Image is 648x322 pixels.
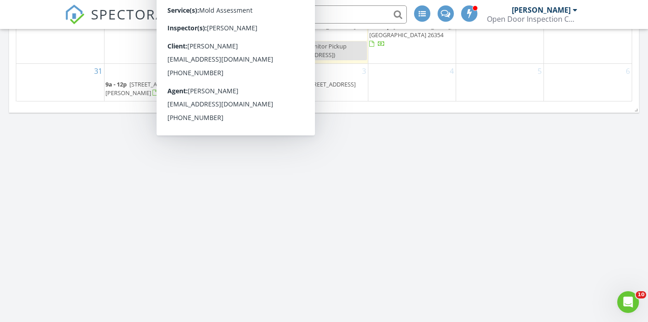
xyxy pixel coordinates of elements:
td: Go to August 28, 2025 [368,5,456,63]
span: [STREET_ADDRESS][PERSON_NAME] [105,80,180,97]
a: 9a - 12p [GEOGRAPHIC_DATA], [GEOGRAPHIC_DATA] 26354 [369,21,455,50]
a: 9a - 12p [STREET_ADDRESS] [281,21,367,41]
a: Go to August 31, 2025 [92,64,104,78]
span: [GEOGRAPHIC_DATA], [GEOGRAPHIC_DATA] 26354 [369,22,452,39]
a: Go to September 1, 2025 [184,64,192,78]
td: Go to August 24, 2025 [16,5,104,63]
td: Go to August 29, 2025 [456,5,543,63]
span: 10 [636,291,646,298]
span: SPECTORA [91,5,165,24]
td: Go to August 30, 2025 [544,5,632,63]
a: SPECTORA [65,12,165,31]
span: 9a - 12p [105,80,127,88]
span: Monitor Pickup ([STREET_ADDRESS]) [281,42,347,59]
span: 9a - 12p [369,22,391,30]
a: 9a - 12p [STREET_ADDRESS] [281,22,356,39]
div: Open Door Inspection Company [487,14,577,24]
span: [STREET_ADDRESS] [305,22,356,30]
a: Go to September 6, 2025 [624,64,632,78]
td: Go to September 2, 2025 [192,63,280,101]
span: 9a - 10a [281,42,302,50]
a: Go to September 2, 2025 [272,64,280,78]
a: 9a - 12p [STREET_ADDRESS] [281,80,356,97]
a: 9a - 12p [STREET_ADDRESS][PERSON_NAME] [105,79,191,99]
a: 9a - 12p [STREET_ADDRESS] [281,79,367,99]
a: Go to September 4, 2025 [448,64,456,78]
span: 9a - 12p [281,22,302,30]
td: Go to August 27, 2025 [280,5,368,63]
a: 9a - 12p [GEOGRAPHIC_DATA], [GEOGRAPHIC_DATA] 26354 [369,22,452,48]
span: 9a - 12p [281,80,302,88]
a: Go to September 5, 2025 [536,64,543,78]
td: Go to September 3, 2025 [280,63,368,101]
td: Go to September 1, 2025 [104,63,192,101]
td: Go to August 31, 2025 [16,63,104,101]
span: [STREET_ADDRESS] [305,80,356,88]
td: Go to August 25, 2025 [104,5,192,63]
td: Go to September 6, 2025 [544,63,632,101]
div: [PERSON_NAME] [512,5,571,14]
iframe: Intercom live chat [617,291,639,313]
td: Go to August 26, 2025 [192,5,280,63]
td: Go to September 4, 2025 [368,63,456,101]
img: The Best Home Inspection Software - Spectora [65,5,85,24]
a: Go to September 3, 2025 [360,64,368,78]
input: Search everything... [226,5,407,24]
td: Go to September 5, 2025 [456,63,543,101]
a: 9a - 12p [STREET_ADDRESS][PERSON_NAME] [105,80,180,97]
